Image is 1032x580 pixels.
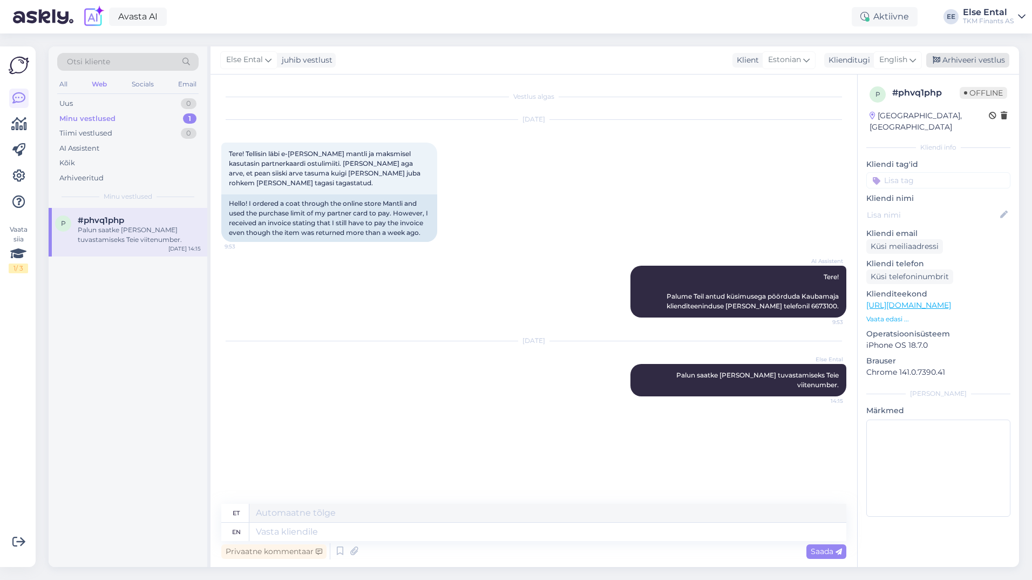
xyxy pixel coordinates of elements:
input: Lisa nimi [867,209,998,221]
div: Email [176,77,199,91]
span: Saada [811,547,842,556]
div: Küsi telefoninumbrit [866,269,953,284]
p: Vaata edasi ... [866,314,1010,324]
div: Aktiivne [852,7,918,26]
span: 14:15 [803,397,843,405]
div: juhib vestlust [277,55,332,66]
span: 9:53 [803,318,843,326]
div: Vaata siia [9,225,28,273]
div: Vestlus algas [221,92,846,102]
div: Tiimi vestlused [59,128,112,139]
img: explore-ai [82,5,105,28]
div: Uus [59,98,73,109]
div: Privaatne kommentaar [221,544,327,559]
span: 9:53 [225,242,265,251]
p: iPhone OS 18.7.0 [866,340,1010,351]
div: [DATE] [221,336,846,346]
span: p [61,219,66,227]
p: Märkmed [866,405,1010,416]
div: Arhiveeritud [59,173,104,184]
p: Operatsioonisüsteem [866,328,1010,340]
div: 0 [181,128,196,139]
div: [GEOGRAPHIC_DATA], [GEOGRAPHIC_DATA] [870,110,989,133]
div: Kõik [59,158,75,168]
span: Palun saatke [PERSON_NAME] tuvastamiseks Teie viitenumber. [676,371,840,389]
div: 1 [183,113,196,124]
span: Tere! Tellisin läbi e-[PERSON_NAME] mantli ja maksmisel kasutasin partnerkaardi ostulimiiti. [PER... [229,150,422,187]
div: en [232,523,241,541]
span: p [875,90,880,98]
p: Kliendi tag'id [866,159,1010,170]
div: 1 / 3 [9,264,28,273]
div: Klienditugi [824,55,870,66]
div: EE [943,9,959,24]
a: Else EntalTKM Finants AS [963,8,1026,25]
div: Arhiveeri vestlus [926,53,1009,68]
a: Avasta AI [109,8,167,26]
div: Palun saatke [PERSON_NAME] tuvastamiseks Teie viitenumber. [78,225,201,245]
span: AI Assistent [803,257,843,265]
div: AI Assistent [59,143,99,154]
div: Kliendi info [866,143,1010,152]
span: #phvq1php [78,215,124,225]
span: Estonian [768,54,801,66]
a: [URL][DOMAIN_NAME] [866,300,951,310]
div: Socials [130,77,156,91]
div: All [57,77,70,91]
div: 0 [181,98,196,109]
div: TKM Finants AS [963,17,1014,25]
p: Chrome 141.0.7390.41 [866,367,1010,378]
div: [DATE] 14:15 [168,245,201,253]
p: Kliendi email [866,228,1010,239]
span: Else Ental [226,54,263,66]
div: # phvq1php [892,86,960,99]
p: Kliendi telefon [866,258,1010,269]
span: Offline [960,87,1007,99]
div: Hello! I ordered a coat through the online store Mantli and used the purchase limit of my partner... [221,194,437,242]
div: Web [90,77,109,91]
div: et [233,504,240,522]
div: Minu vestlused [59,113,116,124]
div: Küsi meiliaadressi [866,239,943,254]
input: Lisa tag [866,172,1010,188]
span: English [879,54,907,66]
div: Else Ental [963,8,1014,17]
p: Kliendi nimi [866,193,1010,204]
span: Else Ental [803,355,843,363]
img: Askly Logo [9,55,29,76]
div: [DATE] [221,114,846,124]
p: Brauser [866,355,1010,367]
span: Otsi kliente [67,56,110,68]
div: [PERSON_NAME] [866,389,1010,399]
span: Minu vestlused [104,192,152,201]
div: Klient [732,55,759,66]
p: Klienditeekond [866,288,1010,300]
